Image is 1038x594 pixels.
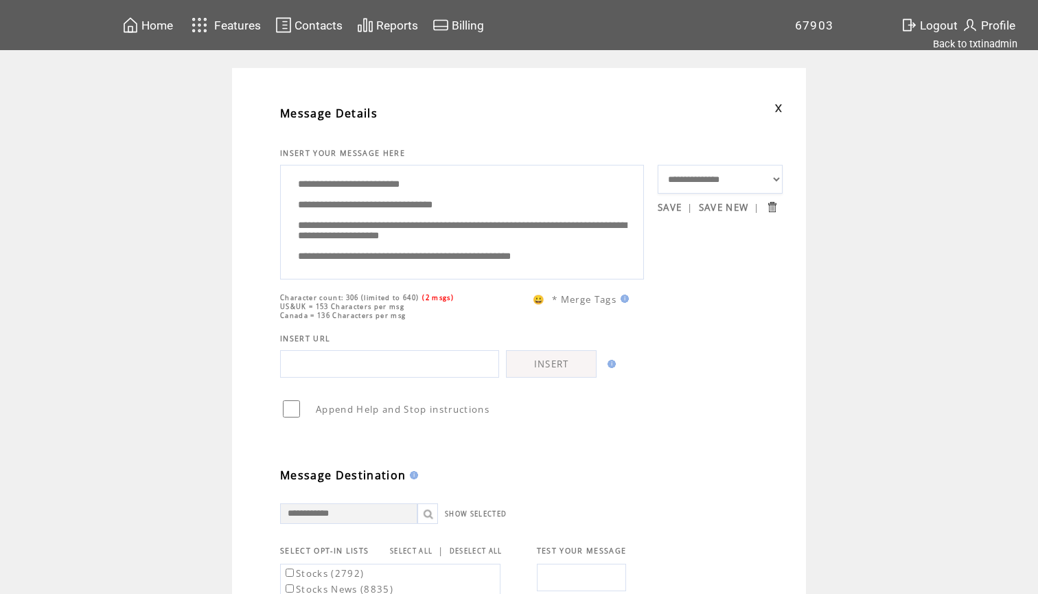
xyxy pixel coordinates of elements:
a: Billing [430,14,486,36]
a: Reports [355,14,420,36]
span: (2 msgs) [422,293,454,302]
span: Reports [376,19,418,32]
input: Submit [765,201,778,214]
span: 😀 [533,293,545,306]
span: Message Destination [280,468,406,483]
img: features.svg [187,14,211,36]
a: Profile [960,14,1017,36]
input: Stocks (2792) [286,569,294,577]
span: * Merge Tags [552,293,616,306]
span: Home [141,19,173,32]
span: Billing [452,19,484,32]
a: Home [120,14,175,36]
a: DESELECT ALL [450,547,503,556]
span: Message Details [280,106,378,121]
span: Character count: 306 (limited to 640) [280,293,419,302]
span: US&UK = 153 Characters per msg [280,302,404,311]
label: Stocks (2792) [283,567,364,580]
span: INSERT URL [280,334,330,343]
a: Logout [899,14,960,36]
img: help.gif [406,471,418,479]
img: help.gif [603,360,616,368]
img: creidtcard.svg [432,16,449,34]
img: contacts.svg [275,16,292,34]
span: Profile [981,19,1015,32]
a: SAVE [658,201,682,214]
span: Canada = 136 Characters per msg [280,311,406,320]
img: exit.svg [901,16,917,34]
input: Stocks News (8835) [286,584,294,593]
span: 67903 [795,19,834,32]
span: | [687,201,693,214]
img: chart.svg [357,16,373,34]
span: INSERT YOUR MESSAGE HERE [280,148,405,158]
img: profile.svg [962,16,978,34]
span: | [438,545,443,557]
span: Logout [920,19,958,32]
a: Contacts [273,14,345,36]
a: SELECT ALL [390,547,432,556]
a: Back to txtinadmin [933,38,1017,50]
img: help.gif [616,295,629,303]
span: | [754,201,759,214]
a: Features [185,12,263,38]
span: TEST YOUR MESSAGE [537,546,627,556]
img: home.svg [122,16,139,34]
a: SHOW SELECTED [445,510,507,518]
a: SAVE NEW [699,201,749,214]
span: Append Help and Stop instructions [316,403,489,415]
span: Features [214,19,261,32]
span: SELECT OPT-IN LISTS [280,546,369,556]
a: INSERT [506,350,597,378]
span: Contacts [295,19,343,32]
